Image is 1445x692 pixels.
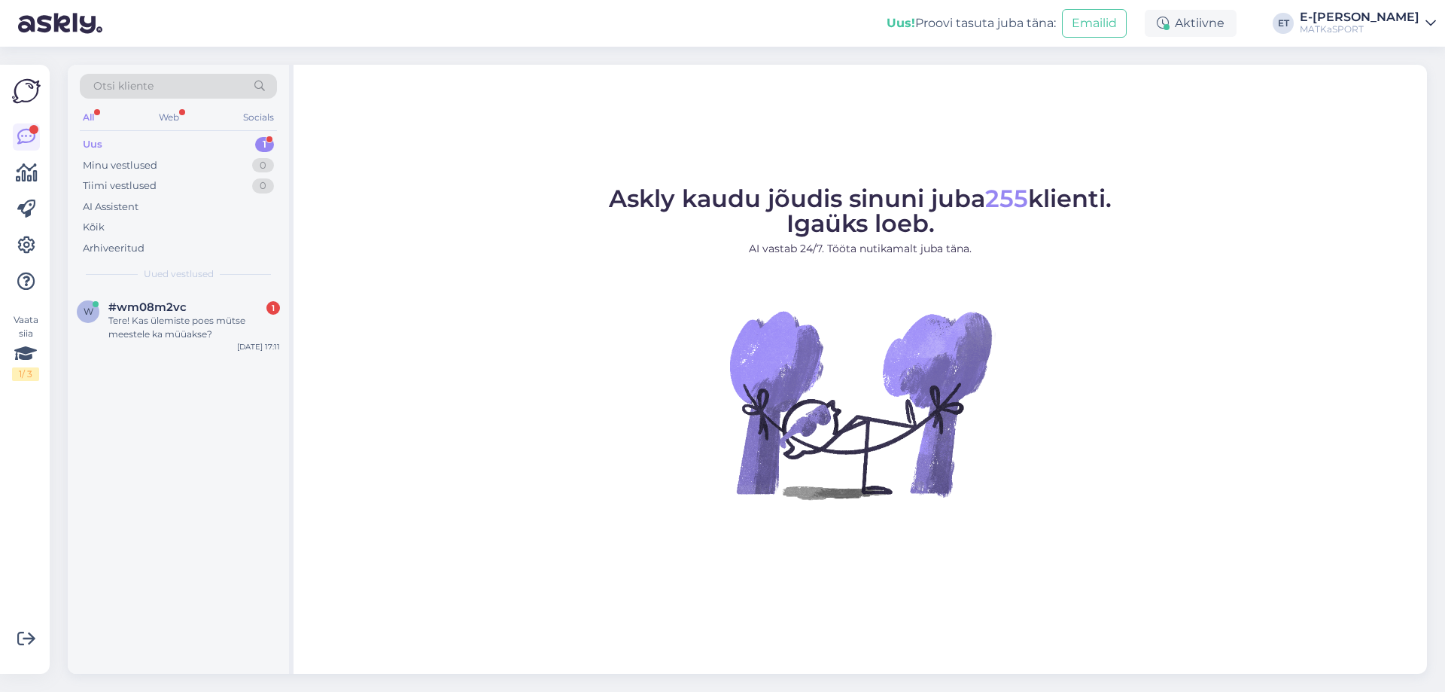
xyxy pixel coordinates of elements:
[108,300,187,314] span: #wm08m2vc
[83,220,105,235] div: Kõik
[985,184,1028,213] span: 255
[255,137,274,152] div: 1
[887,14,1056,32] div: Proovi tasuta juba täna:
[725,269,996,540] img: No Chat active
[887,16,915,30] b: Uus!
[108,314,280,341] div: Tere! Kas ülemiste poes mütse meestele ka müüakse?
[252,178,274,194] div: 0
[252,158,274,173] div: 0
[84,306,93,317] span: w
[93,78,154,94] span: Otsi kliente
[1145,10,1237,37] div: Aktiivne
[1300,11,1419,23] div: E-[PERSON_NAME]
[1300,23,1419,35] div: MATKaSPORT
[1062,9,1127,38] button: Emailid
[12,367,39,381] div: 1 / 3
[80,108,97,127] div: All
[83,158,157,173] div: Minu vestlused
[83,137,102,152] div: Uus
[83,200,138,215] div: AI Assistent
[609,241,1112,257] p: AI vastab 24/7. Tööta nutikamalt juba täna.
[1300,11,1436,35] a: E-[PERSON_NAME]MATKaSPORT
[240,108,277,127] div: Socials
[144,267,214,281] span: Uued vestlused
[237,341,280,352] div: [DATE] 17:11
[609,184,1112,238] span: Askly kaudu jõudis sinuni juba klienti. Igaüks loeb.
[83,178,157,194] div: Tiimi vestlused
[12,77,41,105] img: Askly Logo
[266,301,280,315] div: 1
[12,313,39,381] div: Vaata siia
[156,108,182,127] div: Web
[1273,13,1294,34] div: ET
[83,241,144,256] div: Arhiveeritud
